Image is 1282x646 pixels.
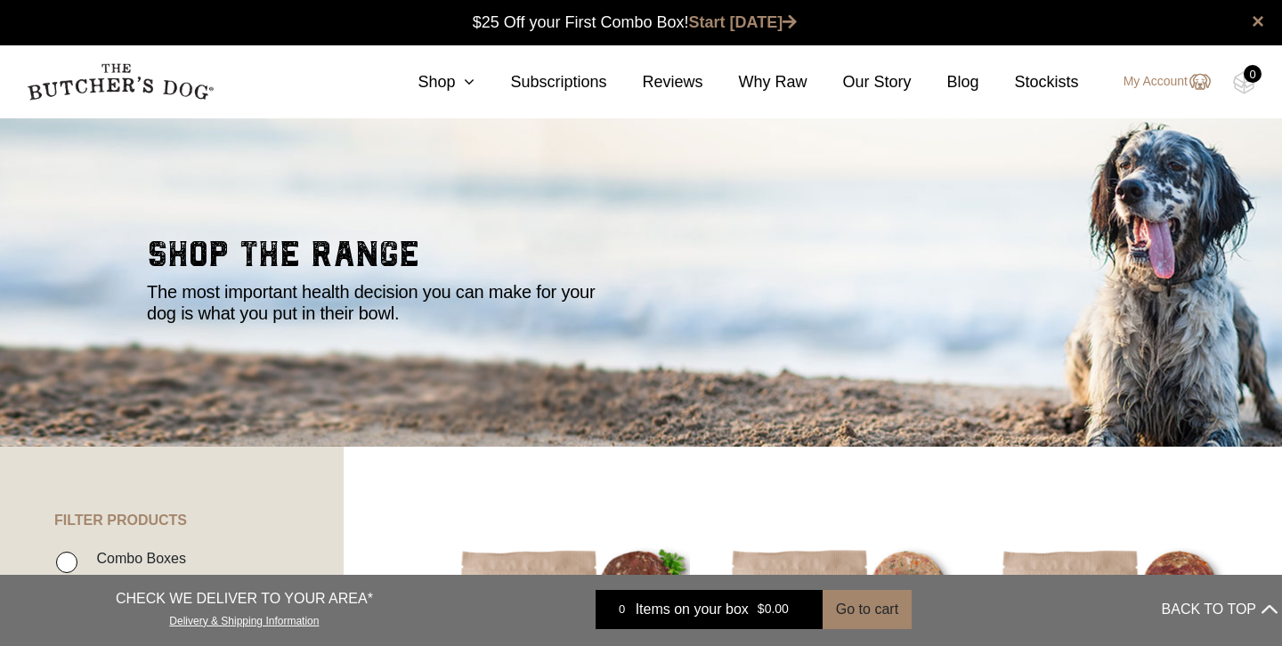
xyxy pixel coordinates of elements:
a: Blog [912,70,979,94]
button: BACK TO TOP [1162,588,1278,631]
span: Items on your box [636,599,749,620]
a: My Account [1106,71,1211,93]
p: CHECK WE DELIVER TO YOUR AREA* [116,588,373,610]
h2: shop the range [147,237,1135,281]
bdi: 0.00 [758,602,789,617]
a: Delivery & Shipping Information [169,610,319,627]
span: $ [758,602,765,617]
a: 0 Items on your box $0.00 [596,590,823,629]
a: Shop [382,70,475,94]
a: Why Raw [703,70,807,94]
a: Start [DATE] [689,13,798,31]
img: TBD_Cart-Empty.png [1233,71,1255,94]
a: Reviews [606,70,702,94]
button: Go to cart [823,590,912,629]
a: Our Story [807,70,912,94]
a: close [1252,11,1264,32]
div: 0 [609,601,636,618]
label: Combo Boxes [87,546,186,570]
p: The most important health decision you can make for your dog is what you put in their bowl. [147,281,619,324]
a: Stockists [979,70,1079,94]
a: Subscriptions [475,70,606,94]
div: 0 [1244,65,1262,83]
